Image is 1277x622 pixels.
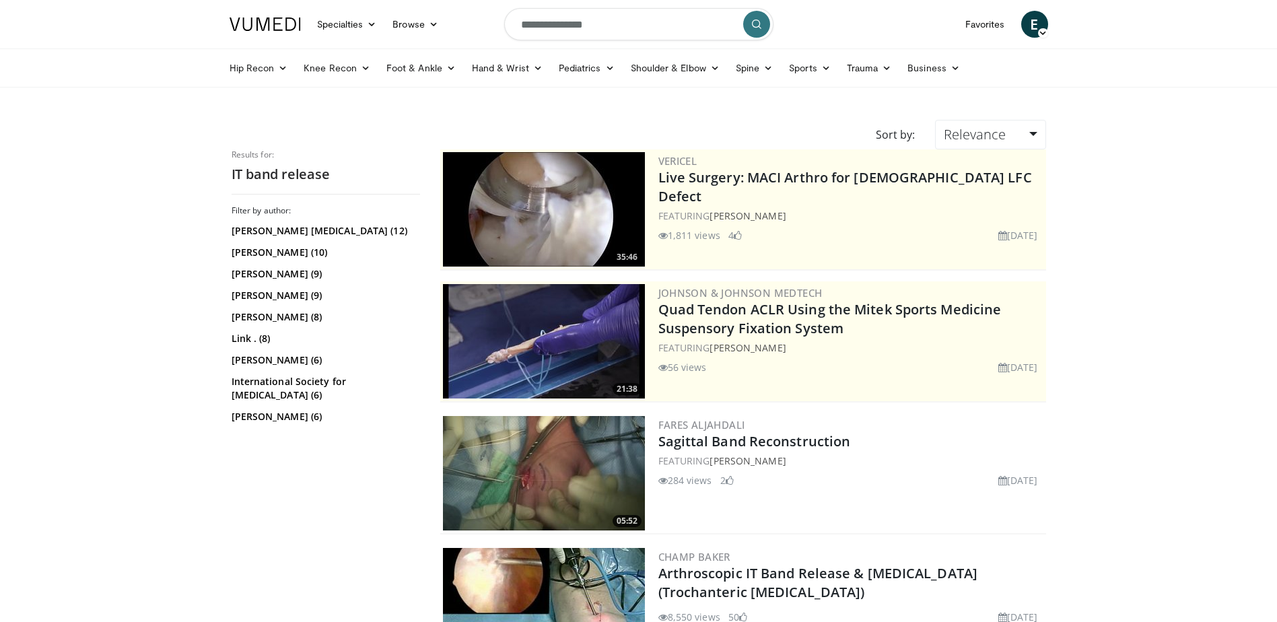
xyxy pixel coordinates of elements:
a: 35:46 [443,152,645,267]
a: [PERSON_NAME] (9) [232,267,417,281]
p: Results for: [232,149,420,160]
li: 2 [720,473,734,487]
h3: Filter by author: [232,205,420,216]
li: 284 views [658,473,712,487]
a: Spine [728,55,781,81]
span: 05:52 [613,515,642,527]
a: [PERSON_NAME] (6) [232,353,417,367]
img: 376c4a6b-7445-4e12-a295-4647432ac194.300x170_q85_crop-smart_upscale.jpg [443,416,645,530]
img: VuMedi Logo [230,18,301,31]
li: [DATE] [998,473,1038,487]
div: FEATURING [658,209,1043,223]
a: Link . (8) [232,332,417,345]
a: Shoulder & Elbow [623,55,728,81]
span: 35:46 [613,251,642,263]
a: Relevance [935,120,1045,149]
div: FEATURING [658,341,1043,355]
a: E [1021,11,1048,38]
a: International Society for [MEDICAL_DATA] (6) [232,375,417,402]
a: Browse [384,11,446,38]
a: Fares AlJahdali [658,418,745,431]
div: FEATURING [658,454,1043,468]
a: Live Surgery: MACI Arthro for [DEMOGRAPHIC_DATA] LFC Defect [658,168,1032,205]
span: Relevance [944,125,1006,143]
a: Specialties [309,11,385,38]
input: Search topics, interventions [504,8,773,40]
a: Hand & Wrist [464,55,551,81]
li: 56 views [658,360,707,374]
div: Sort by: [866,120,925,149]
a: [PERSON_NAME] (6) [232,410,417,423]
a: 05:52 [443,416,645,530]
li: [DATE] [998,228,1038,242]
a: Champ Baker [658,550,730,563]
a: Sports [781,55,839,81]
img: b78fd9da-dc16-4fd1-a89d-538d899827f1.300x170_q85_crop-smart_upscale.jpg [443,284,645,399]
a: Johnson & Johnson MedTech [658,286,823,300]
a: [PERSON_NAME] [710,341,786,354]
a: Knee Recon [296,55,378,81]
li: [DATE] [998,360,1038,374]
li: 4 [728,228,742,242]
a: Arthroscopic IT Band Release & [MEDICAL_DATA] (Trochanteric [MEDICAL_DATA]) [658,564,978,601]
a: Quad Tendon ACLR Using the Mitek Sports Medicine Suspensory Fixation System [658,300,1002,337]
a: [PERSON_NAME] (10) [232,246,417,259]
img: eb023345-1e2d-4374-a840-ddbc99f8c97c.300x170_q85_crop-smart_upscale.jpg [443,152,645,267]
a: 21:38 [443,284,645,399]
a: [PERSON_NAME] (9) [232,289,417,302]
a: Favorites [957,11,1013,38]
a: Vericel [658,154,697,168]
a: Foot & Ankle [378,55,464,81]
li: 1,811 views [658,228,720,242]
a: [PERSON_NAME] [710,209,786,222]
a: [PERSON_NAME] (8) [232,310,417,324]
a: Business [899,55,968,81]
h2: IT band release [232,166,420,183]
a: Pediatrics [551,55,623,81]
a: Sagittal Band Reconstruction [658,432,851,450]
a: [PERSON_NAME] [710,454,786,467]
span: 21:38 [613,383,642,395]
a: Hip Recon [221,55,296,81]
a: Trauma [839,55,900,81]
a: [PERSON_NAME] [MEDICAL_DATA] (12) [232,224,417,238]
